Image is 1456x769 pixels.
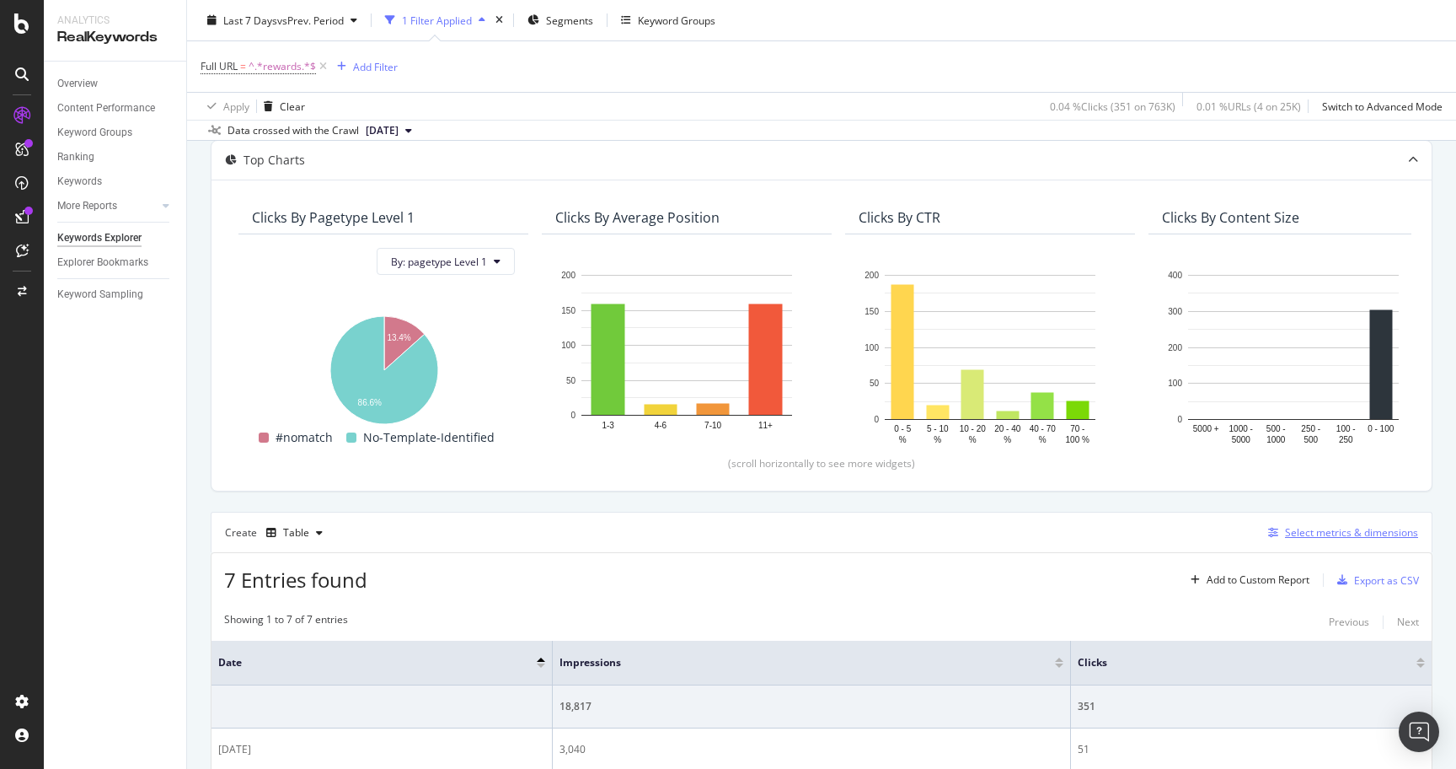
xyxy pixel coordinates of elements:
text: 100 [1168,379,1182,389]
div: Data crossed with the Crawl [227,123,359,138]
text: 400 [1168,271,1182,280]
a: Ranking [57,148,174,166]
button: Select metrics & dimensions [1261,523,1418,543]
a: Keyword Sampling [57,286,174,304]
div: [DATE] [218,742,545,757]
text: 500 - [1266,424,1286,433]
span: vs Prev. Period [277,13,344,27]
div: 351 [1078,699,1425,714]
div: More Reports [57,197,117,215]
div: Keyword Groups [57,124,132,142]
text: 1000 - [1229,424,1253,433]
div: 0.04 % Clicks ( 351 on 763K ) [1050,99,1175,113]
text: 86.6% [358,399,382,408]
div: Keywords Explorer [57,229,142,247]
text: 11+ [758,421,773,430]
text: 10 - 20 [960,424,987,433]
text: 5000 + [1193,424,1219,433]
text: 50 [566,376,576,385]
span: ^.*rewards.*$ [249,55,316,78]
a: Keyword Groups [57,124,174,142]
text: 200 [1168,343,1182,352]
text: 0 [570,411,575,420]
div: Clicks By CTR [859,209,940,226]
a: Overview [57,75,174,93]
div: times [492,12,506,29]
button: Export as CSV [1330,567,1419,594]
text: 200 [561,271,575,280]
svg: A chart. [555,266,818,443]
text: 100 [561,341,575,350]
text: 40 - 70 [1030,424,1057,433]
button: Add Filter [330,56,398,77]
text: 1000 [1266,435,1286,444]
svg: A chart. [1162,266,1425,448]
div: 1 Filter Applied [402,13,472,27]
div: Overview [57,75,98,93]
span: By: pagetype Level 1 [391,255,487,269]
div: Clicks By Average Position [555,209,720,226]
text: 0 - 100 [1368,424,1394,433]
text: % [1039,435,1046,444]
button: 1 Filter Applied [378,7,492,34]
div: Keyword Sampling [57,286,143,304]
button: Next [1397,612,1419,632]
text: 250 [1339,435,1353,444]
svg: A chart. [252,307,515,428]
text: 200 [864,271,879,280]
div: Keyword Groups [638,13,715,27]
div: Next [1397,615,1419,629]
div: Top Charts [244,152,305,169]
div: (scroll horizontally to see more widgets) [232,456,1411,471]
span: Last 7 Days [223,13,277,27]
span: Date [218,655,511,670]
text: 0 - 5 [894,424,911,433]
span: No-Template-Identified [363,428,495,448]
div: 0.01 % URLs ( 4 on 25K ) [1196,99,1301,113]
div: Content Performance [57,99,155,117]
div: 3,040 [559,742,1063,757]
span: = [240,59,246,73]
text: % [934,435,941,444]
text: 4-6 [655,421,667,430]
div: Apply [223,99,249,113]
button: Apply [201,93,249,120]
button: Switch to Advanced Mode [1315,93,1443,120]
text: 20 - 40 [994,424,1021,433]
text: 100 [864,343,879,352]
div: Export as CSV [1354,573,1419,588]
div: Ranking [57,148,94,166]
text: % [1004,435,1011,444]
text: 100 % [1066,435,1089,444]
button: Clear [257,93,305,120]
a: Content Performance [57,99,174,117]
button: Add to Custom Report [1184,567,1309,594]
div: 18,817 [559,699,1063,714]
div: Open Intercom Messenger [1399,712,1439,752]
text: % [969,435,977,444]
text: 13.4% [387,333,410,342]
div: Select metrics & dimensions [1285,525,1418,540]
text: 150 [561,306,575,315]
div: Previous [1329,615,1369,629]
div: Table [283,528,309,538]
div: Analytics [57,13,173,28]
text: 1-3 [602,421,614,430]
svg: A chart. [859,266,1121,448]
div: Clear [280,99,305,113]
button: [DATE] [359,121,419,141]
text: 70 - [1070,424,1084,433]
text: 0 [1177,415,1182,424]
button: Segments [521,7,600,34]
a: Keywords [57,173,174,191]
text: 100 - [1336,424,1356,433]
button: By: pagetype Level 1 [377,248,515,275]
div: Create [225,519,329,546]
span: Clicks [1078,655,1391,670]
div: RealKeywords [57,28,173,47]
text: 250 - [1301,424,1320,433]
